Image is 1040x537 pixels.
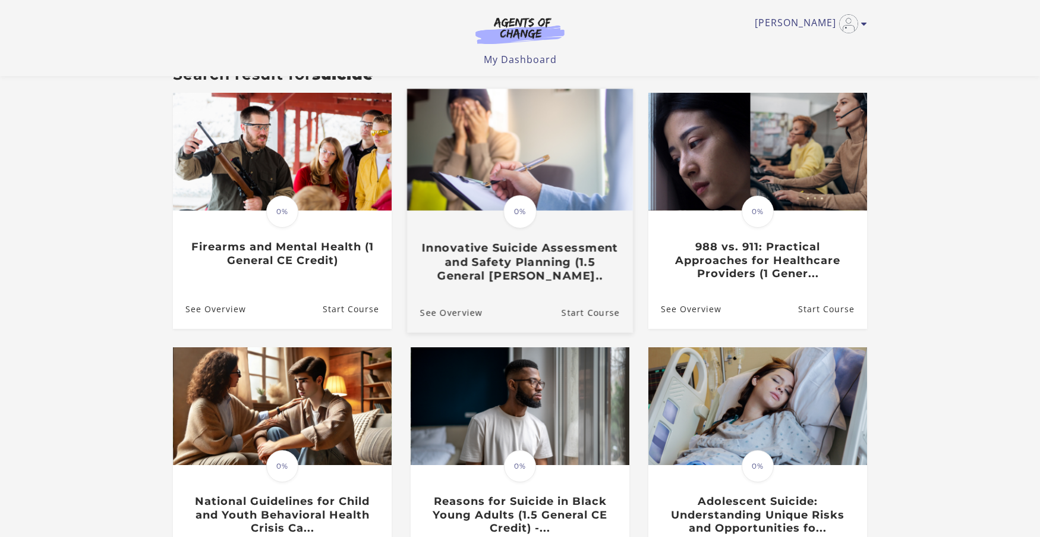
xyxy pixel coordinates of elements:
[755,14,861,33] a: Toggle menu
[266,196,298,228] span: 0%
[661,240,854,281] h3: 988 vs. 911: Practical Approaches for Healthcare Providers (1 Gener...
[185,240,379,267] h3: Firearms and Mental Health (1 General CE Credit)
[742,450,774,482] span: 0%
[484,53,557,66] a: My Dashboard
[503,195,537,228] span: 0%
[742,196,774,228] span: 0%
[420,241,620,282] h3: Innovative Suicide Assessment and Safety Planning (1.5 General [PERSON_NAME]..
[173,290,246,328] a: Firearms and Mental Health (1 General CE Credit): See Overview
[423,495,616,535] h3: Reasons for Suicide in Black Young Adults (1.5 General CE Credit) -...
[323,290,392,328] a: Firearms and Mental Health (1 General CE Credit): Resume Course
[798,290,867,328] a: 988 vs. 911: Practical Approaches for Healthcare Providers (1 Gener...: Resume Course
[661,495,854,535] h3: Adolescent Suicide: Understanding Unique Risks and Opportunities fo...
[185,495,379,535] h3: National Guidelines for Child and Youth Behavioral Health Crisis Ca...
[562,292,633,332] a: Innovative Suicide Assessment and Safety Planning (1.5 General CE C...: Resume Course
[648,290,721,328] a: 988 vs. 911: Practical Approaches for Healthcare Providers (1 Gener...: See Overview
[407,292,483,332] a: Innovative Suicide Assessment and Safety Planning (1.5 General CE C...: See Overview
[463,17,577,44] img: Agents of Change Logo
[504,450,536,482] span: 0%
[266,450,298,482] span: 0%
